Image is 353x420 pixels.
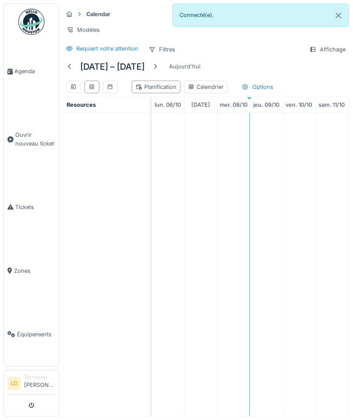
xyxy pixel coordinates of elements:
span: Ouvrir nouveau ticket [15,131,55,147]
a: Équipements [4,302,59,366]
a: Zones [4,239,59,302]
a: 11 octobre 2025 [316,99,347,111]
a: Agenda [4,40,59,103]
div: Connecté(e). [172,3,349,27]
li: [PERSON_NAME] [24,374,55,393]
div: Planification [136,83,176,91]
a: 7 octobre 2025 [189,99,212,111]
span: Agenda [14,67,55,75]
span: Équipements [17,330,55,339]
img: Badge_color-CXgf-gQk.svg [18,9,44,35]
span: Tickets [15,203,55,211]
div: Options [238,81,277,93]
div: Requiert votre attention [76,44,138,53]
li: LD [7,377,20,390]
div: Aujourd'hui [166,61,204,72]
div: Technicien [24,374,55,380]
div: Affichage [305,43,350,56]
button: Close [329,4,348,27]
a: LD Technicien[PERSON_NAME] [7,374,55,395]
span: Resources [67,102,96,108]
a: 6 octobre 2025 [153,99,183,111]
span: Zones [14,267,55,275]
div: Modèles [63,24,104,36]
a: Ouvrir nouveau ticket [4,103,59,175]
a: Tickets [4,175,59,239]
a: 8 octobre 2025 [217,99,250,111]
a: 10 octobre 2025 [283,99,314,111]
strong: Calendar [83,10,114,18]
div: Filtres [145,43,179,56]
h5: [DATE] – [DATE] [80,61,145,72]
a: 9 octobre 2025 [251,99,282,111]
div: Calendrier [188,83,224,91]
